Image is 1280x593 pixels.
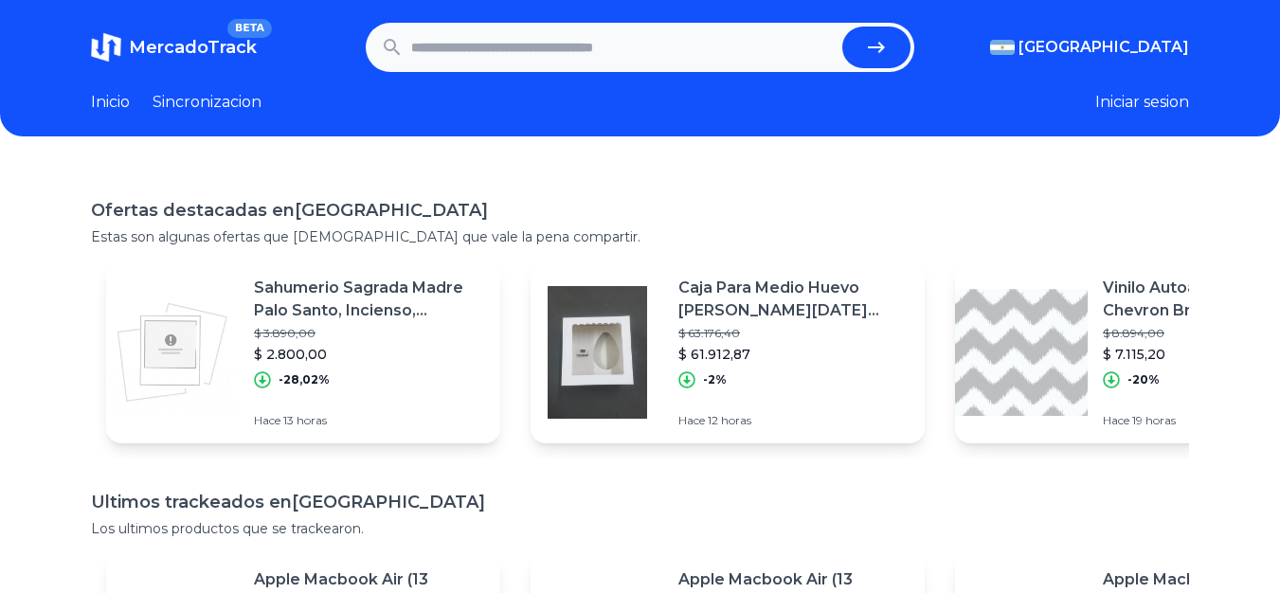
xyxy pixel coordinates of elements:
[1127,372,1160,387] p: -20%
[678,277,910,322] p: Caja Para Medio Huevo [PERSON_NAME][DATE] 15cm C/visor 19x19x10 X 50 U
[254,345,485,364] p: $ 2.800,00
[91,519,1189,538] p: Los ultimos productos que se trackearon.
[153,91,261,114] a: Sincronizacion
[91,227,1189,246] p: Estas son algunas ofertas que [DEMOGRAPHIC_DATA] que vale la pena compartir.
[279,372,330,387] p: -28,02%
[678,345,910,364] p: $ 61.912,87
[91,32,121,63] img: MercadoTrack
[990,40,1015,55] img: Argentina
[990,36,1189,59] button: [GEOGRAPHIC_DATA]
[129,37,257,58] span: MercadoTrack
[106,286,239,419] img: Featured image
[91,197,1189,224] h1: Ofertas destacadas en [GEOGRAPHIC_DATA]
[678,326,910,341] p: $ 63.176,40
[955,286,1088,419] img: Featured image
[254,277,485,322] p: Sahumerio Sagrada Madre Palo Santo, Incienso, [GEOGRAPHIC_DATA]
[254,413,485,428] p: Hace 13 horas
[254,326,485,341] p: $ 3.890,00
[1019,36,1189,59] span: [GEOGRAPHIC_DATA]
[703,372,727,387] p: -2%
[91,32,257,63] a: MercadoTrackBETA
[678,413,910,428] p: Hace 12 horas
[91,91,130,114] a: Inicio
[1095,91,1189,114] button: Iniciar sesion
[227,19,272,38] span: BETA
[106,261,500,443] a: Featured imageSahumerio Sagrada Madre Palo Santo, Incienso, [GEOGRAPHIC_DATA]$ 3.890,00$ 2.800,00...
[531,286,663,419] img: Featured image
[91,489,1189,515] h1: Ultimos trackeados en [GEOGRAPHIC_DATA]
[531,261,925,443] a: Featured imageCaja Para Medio Huevo [PERSON_NAME][DATE] 15cm C/visor 19x19x10 X 50 U$ 63.176,40$ ...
